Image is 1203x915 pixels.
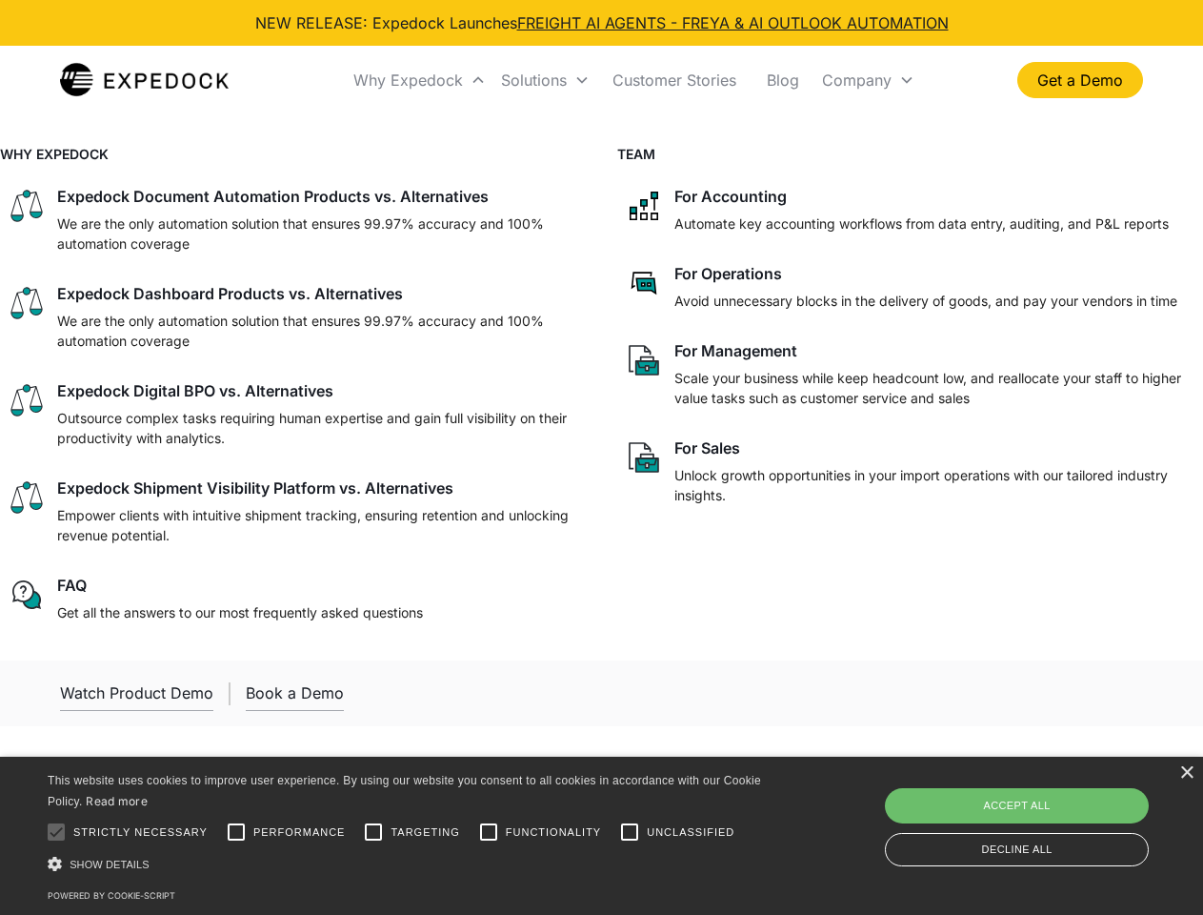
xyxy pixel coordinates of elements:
a: FREIGHT AI AGENTS - FREYA & AI OUTLOOK AUTOMATION [517,13,949,32]
span: Functionality [506,824,601,841]
a: Read more [86,794,148,808]
p: Empower clients with intuitive shipment tracking, ensuring retention and unlocking revenue potent... [57,505,579,545]
span: Show details [70,859,150,870]
p: Outsource complex tasks requiring human expertise and gain full visibility on their productivity ... [57,408,579,448]
img: network like icon [625,187,663,225]
span: Unclassified [647,824,734,841]
p: Get all the answers to our most frequently asked questions [57,602,423,622]
a: Customer Stories [597,48,752,112]
div: Company [822,71,892,90]
img: scale icon [8,478,46,517]
p: Automate key accounting workflows from data entry, auditing, and P&L reports [674,213,1169,234]
a: Powered by cookie-script [48,890,175,901]
a: Get a Demo [1017,62,1143,98]
span: Targeting [391,824,459,841]
p: We are the only automation solution that ensures 99.97% accuracy and 100% automation coverage [57,213,579,254]
div: Expedock Dashboard Products vs. Alternatives [57,284,403,303]
a: Book a Demo [246,676,344,711]
div: Expedock Shipment Visibility Platform vs. Alternatives [57,478,453,498]
div: For Accounting [674,187,787,206]
div: For Sales [674,438,740,457]
iframe: Chat Widget [886,709,1203,915]
p: Unlock growth opportunities in your import operations with our tailored industry insights. [674,465,1196,505]
img: scale icon [8,187,46,225]
p: We are the only automation solution that ensures 99.97% accuracy and 100% automation coverage [57,311,579,351]
div: Watch Product Demo [60,683,213,702]
span: This website uses cookies to improve user experience. By using our website you consent to all coo... [48,774,761,809]
img: paper and bag icon [625,438,663,477]
a: home [60,61,229,99]
img: regular chat bubble icon [8,576,46,614]
div: FAQ [57,576,87,595]
div: Solutions [493,48,597,112]
img: rectangular chat bubble icon [625,264,663,302]
div: Expedock Digital BPO vs. Alternatives [57,381,333,400]
div: NEW RELEASE: Expedock Launches [255,11,949,34]
img: scale icon [8,381,46,419]
img: scale icon [8,284,46,322]
p: Avoid unnecessary blocks in the delivery of goods, and pay your vendors in time [674,291,1177,311]
div: Expedock Document Automation Products vs. Alternatives [57,187,489,206]
img: Expedock Logo [60,61,229,99]
span: Strictly necessary [73,824,208,841]
div: Why Expedock [353,71,463,90]
p: Scale your business while keep headcount low, and reallocate your staff to higher value tasks suc... [674,368,1196,408]
div: Why Expedock [346,48,493,112]
a: open lightbox [60,676,213,711]
img: paper and bag icon [625,341,663,379]
div: For Management [674,341,797,360]
div: Show details [48,854,768,874]
a: Blog [752,48,814,112]
span: Performance [253,824,346,841]
div: For Operations [674,264,782,283]
div: Book a Demo [246,683,344,702]
div: Solutions [501,71,567,90]
div: Company [814,48,922,112]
